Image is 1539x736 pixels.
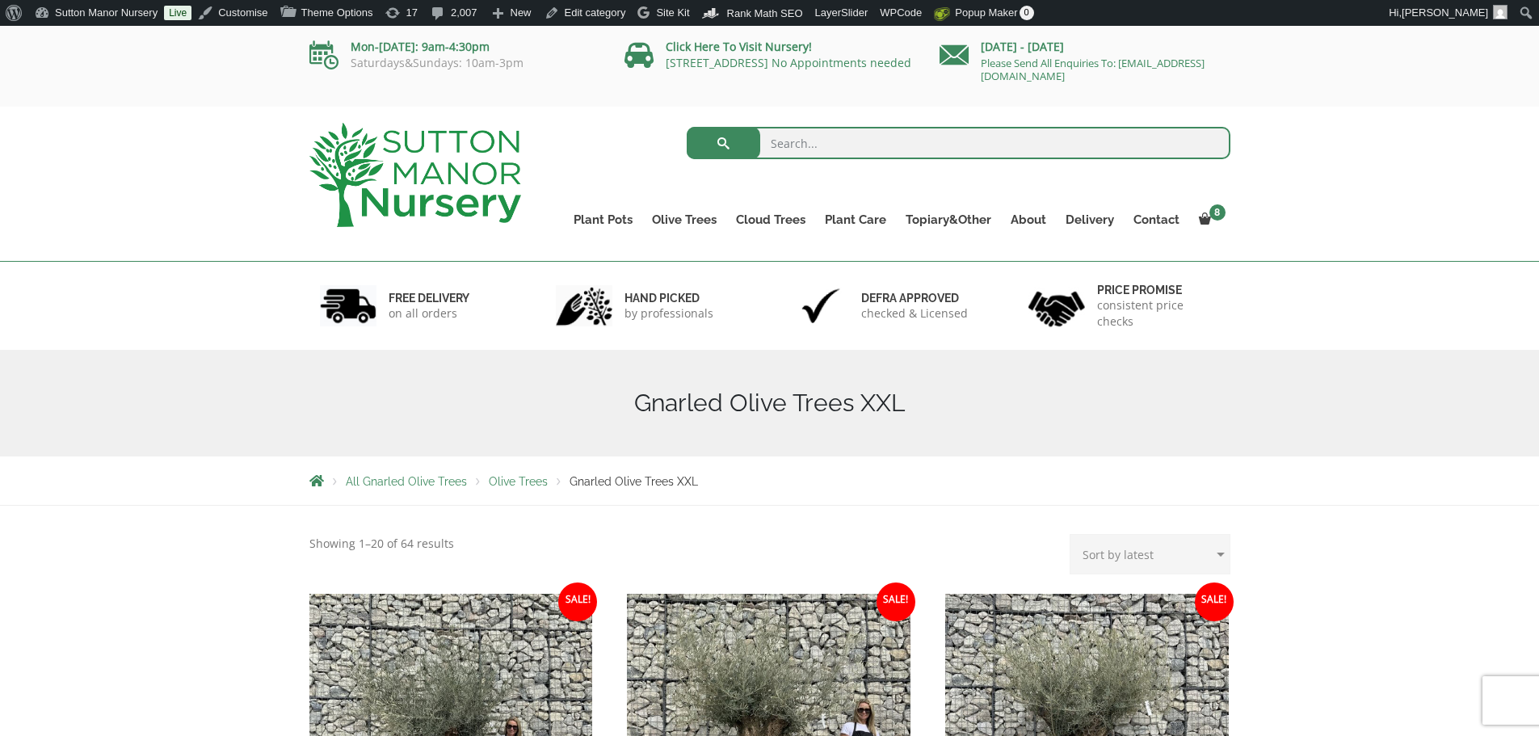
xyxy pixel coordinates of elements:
[896,208,1001,231] a: Topiary&Other
[309,57,600,69] p: Saturdays&Sundays: 10am-3pm
[815,208,896,231] a: Plant Care
[1097,297,1220,330] p: consistent price checks
[1189,208,1230,231] a: 8
[666,55,911,70] a: [STREET_ADDRESS] No Appointments needed
[570,475,698,488] span: Gnarled Olive Trees XXL
[642,208,726,231] a: Olive Trees
[558,582,597,621] span: Sale!
[309,534,454,553] p: Showing 1–20 of 64 results
[1070,534,1230,574] select: Shop order
[1097,283,1220,297] h6: Price promise
[666,39,812,54] a: Click Here To Visit Nursery!
[726,208,815,231] a: Cloud Trees
[1020,6,1034,20] span: 0
[389,291,469,305] h6: FREE DELIVERY
[624,291,713,305] h6: hand picked
[861,291,968,305] h6: Defra approved
[556,285,612,326] img: 2.jpg
[1001,208,1056,231] a: About
[1056,208,1124,231] a: Delivery
[727,7,803,19] span: Rank Math SEO
[389,305,469,322] p: on all orders
[309,389,1230,418] h1: Gnarled Olive Trees XXL
[624,305,713,322] p: by professionals
[309,37,600,57] p: Mon-[DATE]: 9am-4:30pm
[164,6,191,20] a: Live
[687,127,1230,159] input: Search...
[1195,582,1234,621] span: Sale!
[1402,6,1488,19] span: [PERSON_NAME]
[861,305,968,322] p: checked & Licensed
[489,475,548,488] a: Olive Trees
[656,6,689,19] span: Site Kit
[981,56,1205,83] a: Please Send All Enquiries To: [EMAIL_ADDRESS][DOMAIN_NAME]
[564,208,642,231] a: Plant Pots
[346,475,467,488] a: All Gnarled Olive Trees
[940,37,1230,57] p: [DATE] - [DATE]
[309,474,1230,487] nav: Breadcrumbs
[877,582,915,621] span: Sale!
[1209,204,1226,221] span: 8
[1028,281,1085,330] img: 4.jpg
[793,285,849,326] img: 3.jpg
[1124,208,1189,231] a: Contact
[309,123,521,227] img: logo
[320,285,376,326] img: 1.jpg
